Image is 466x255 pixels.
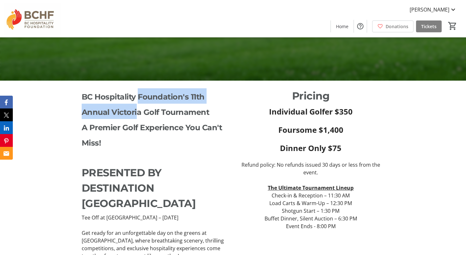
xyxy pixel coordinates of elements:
span: Event Ends - 8:00 PM [286,223,336,230]
strong: Individual Golfer $350 [269,106,353,117]
p: PRESENTED BY DESTINATION [GEOGRAPHIC_DATA] [82,165,229,211]
button: [PERSON_NAME] [405,4,462,15]
span: Buffet Dinner, Silent Auction – 6:30 PM [265,215,357,222]
span: Donations [386,23,408,30]
button: Help [354,20,367,33]
strong: $75 [328,143,341,153]
span: A Premier Golf Experience You Can't Miss! [82,123,222,147]
u: The Ultimate Tournament Lineup [268,184,354,191]
a: Tickets [416,20,442,32]
strong: Dinner Only [280,143,326,153]
span: Tickets [421,23,437,30]
span: Shotgun Start – 1:30 PM [282,207,339,214]
span: Load Carts & Warm-Up – 12:30 PM [269,200,352,207]
span: BC Hospitality Foundation's 11th Annual Victoria Golf Tournament [82,92,209,117]
img: BC Hospitality Foundation's Logo [4,3,61,35]
button: Cart [447,20,458,32]
span: [PERSON_NAME] [410,6,449,13]
p: Refund policy: No refunds issued 30 days or less from the event. [237,161,385,176]
a: Home [331,20,354,32]
span: Check-in & Reception – 11:30 AM [272,192,350,199]
p: Pricing [237,88,385,104]
strong: Foursome $1,400 [278,124,343,135]
span: Home [336,23,348,30]
a: Donations [372,20,413,32]
span: Tee Off at [GEOGRAPHIC_DATA] – [DATE] [82,214,178,221]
